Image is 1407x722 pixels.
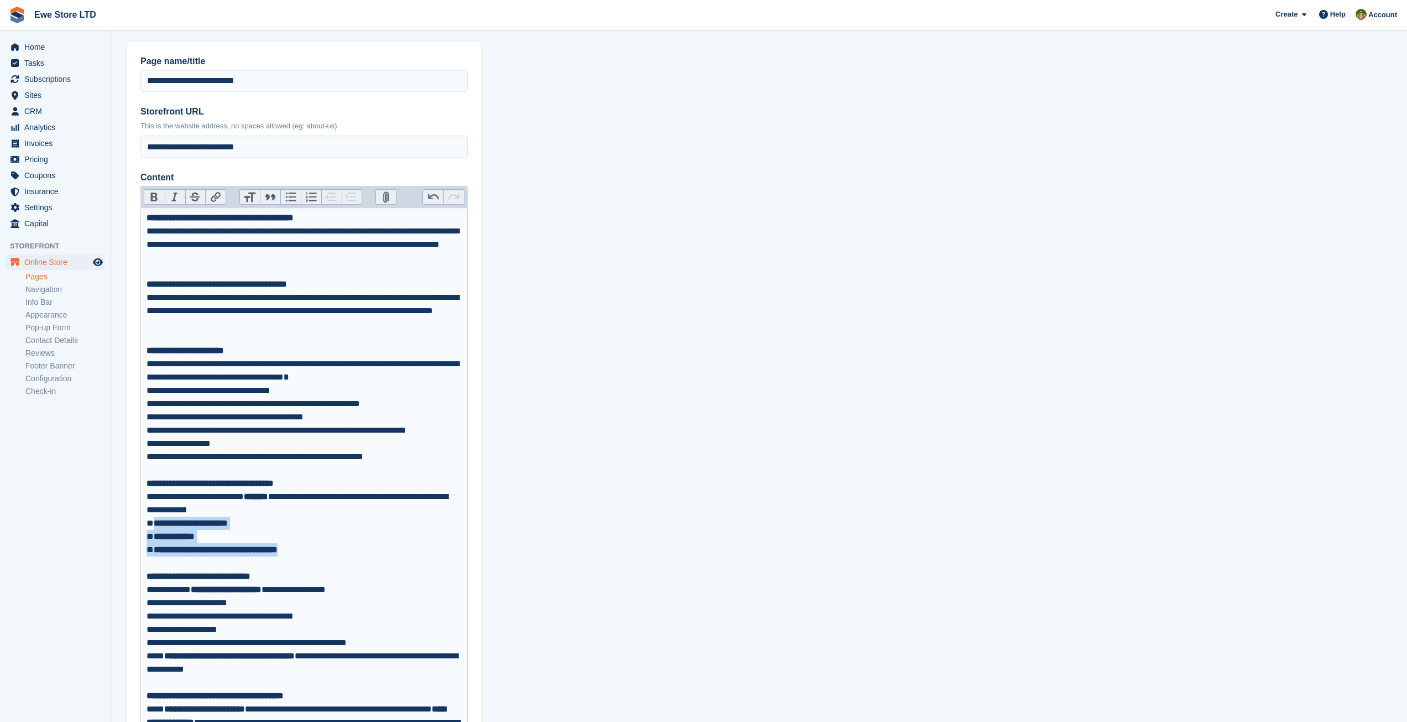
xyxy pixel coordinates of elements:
[6,87,104,103] a: menu
[24,120,91,135] span: Analytics
[6,254,104,270] a: menu
[24,168,91,183] span: Coupons
[24,87,91,103] span: Sites
[140,121,468,132] p: This is the website address, no spaces allowed (eg: about-us)
[10,241,110,252] span: Storefront
[6,136,104,151] a: menu
[280,190,301,204] button: Bullets
[24,71,91,87] span: Subscriptions
[140,105,468,118] label: Storefront URL
[260,190,280,204] button: Quote
[24,254,91,270] span: Online Store
[25,373,104,384] a: Configuration
[376,190,396,204] button: Attach Files
[24,216,91,231] span: Capital
[24,39,91,55] span: Home
[321,190,342,204] button: Decrease Level
[423,190,443,204] button: Undo
[6,39,104,55] a: menu
[6,120,104,135] a: menu
[91,256,104,269] a: Preview store
[1368,9,1397,20] span: Account
[6,200,104,215] a: menu
[144,190,165,204] button: Bold
[140,171,468,184] label: Content
[24,200,91,215] span: Settings
[6,55,104,71] a: menu
[301,190,321,204] button: Numbers
[165,190,185,204] button: Italic
[6,71,104,87] a: menu
[140,55,468,68] label: Page name/title
[443,190,464,204] button: Redo
[25,348,104,359] a: Reviews
[6,103,104,119] a: menu
[6,184,104,199] a: menu
[25,335,104,346] a: Contact Details
[24,103,91,119] span: CRM
[342,190,362,204] button: Increase Level
[25,310,104,320] a: Appearance
[25,284,104,295] a: Navigation
[24,136,91,151] span: Invoices
[240,190,260,204] button: Heading
[6,152,104,167] a: menu
[24,55,91,71] span: Tasks
[24,152,91,167] span: Pricing
[25,297,104,308] a: Info Bar
[6,168,104,183] a: menu
[30,6,101,24] a: Ewe Store LTD
[25,386,104,397] a: Check-in
[185,190,206,204] button: Strikethrough
[24,184,91,199] span: Insurance
[205,190,226,204] button: Link
[6,216,104,231] a: menu
[25,272,104,282] a: Pages
[25,323,104,333] a: Pop-up Form
[1330,9,1346,20] span: Help
[1356,9,1367,20] img: Jason Butcher
[9,7,25,23] img: stora-icon-8386f47178a22dfd0bd8f6a31ec36ba5ce8667c1dd55bd0f319d3a0aa187defe.svg
[1275,9,1298,20] span: Create
[25,361,104,371] a: Footer Banner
